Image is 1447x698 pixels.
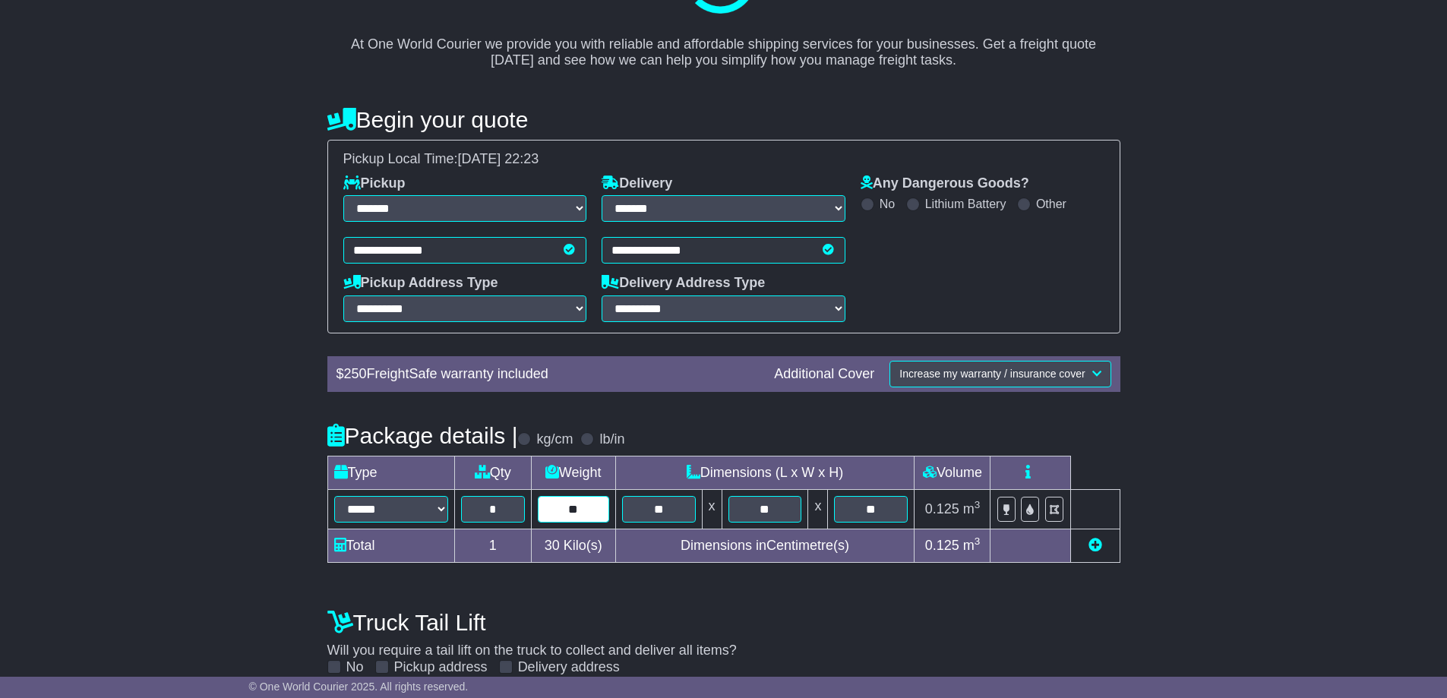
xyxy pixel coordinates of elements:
[344,366,367,381] span: 250
[899,368,1085,380] span: Increase my warranty / insurance cover
[327,456,454,490] td: Type
[518,659,620,676] label: Delivery address
[343,175,406,192] label: Pickup
[602,275,765,292] label: Delivery Address Type
[963,501,981,516] span: m
[536,431,573,448] label: kg/cm
[336,151,1112,168] div: Pickup Local Time:
[327,423,518,448] h4: Package details |
[963,538,981,553] span: m
[925,538,959,553] span: 0.125
[915,456,990,490] td: Volume
[1036,197,1066,211] label: Other
[615,529,915,563] td: Dimensions in Centimetre(s)
[975,535,981,547] sup: 3
[975,499,981,510] sup: 3
[343,275,498,292] label: Pickup Address Type
[346,659,364,676] label: No
[766,366,882,383] div: Additional Cover
[329,366,767,383] div: $ FreightSafe warranty included
[531,529,615,563] td: Kilo(s)
[249,681,469,693] span: © One World Courier 2025. All rights reserved.
[454,529,531,563] td: 1
[1088,538,1102,553] a: Add new item
[343,20,1105,69] p: At One World Courier we provide you with reliable and affordable shipping services for your busin...
[545,538,560,553] span: 30
[320,602,1128,676] div: Will you require a tail lift on the truck to collect and deliver all items?
[458,151,539,166] span: [DATE] 22:23
[599,431,624,448] label: lb/in
[454,456,531,490] td: Qty
[861,175,1029,192] label: Any Dangerous Goods?
[925,197,1006,211] label: Lithium Battery
[889,361,1111,387] button: Increase my warranty / insurance cover
[808,490,828,529] td: x
[615,456,915,490] td: Dimensions (L x W x H)
[394,659,488,676] label: Pickup address
[602,175,672,192] label: Delivery
[327,107,1120,132] h4: Begin your quote
[531,456,615,490] td: Weight
[327,610,1120,635] h4: Truck Tail Lift
[880,197,895,211] label: No
[925,501,959,516] span: 0.125
[327,529,454,563] td: Total
[702,490,722,529] td: x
